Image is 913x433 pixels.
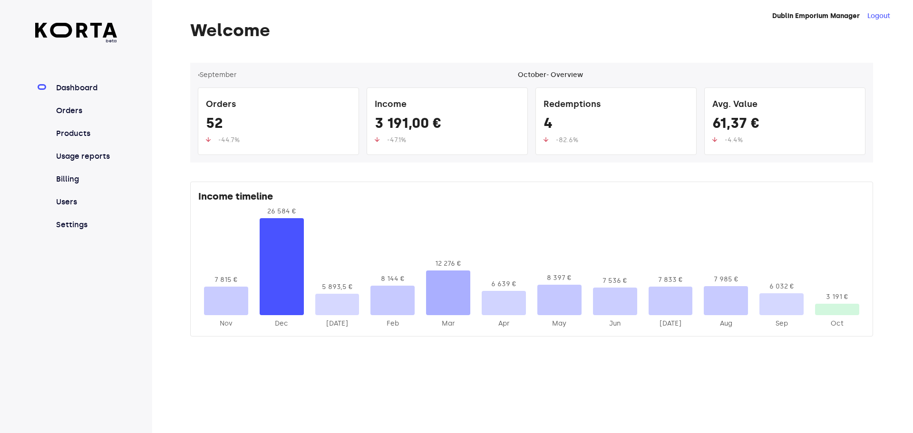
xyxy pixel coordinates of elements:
a: beta [35,23,117,44]
div: 26 584 € [260,207,304,216]
div: 2024-Nov [204,319,248,328]
div: 61,37 € [712,115,857,135]
div: 2025-Jan [315,319,359,328]
a: Usage reports [54,151,117,162]
img: up [544,137,548,142]
a: Settings [54,219,117,231]
span: -44.7% [218,136,240,144]
div: 3 191,00 € [375,115,520,135]
div: 2025-May [537,319,582,328]
div: 2025-Sep [759,319,804,328]
div: 7 985 € [704,275,748,284]
a: Dashboard [54,82,117,94]
div: October - Overview [518,70,583,80]
div: 8 397 € [537,273,582,283]
div: 7 833 € [649,275,693,285]
a: Billing [54,173,117,185]
div: 2025-Aug [704,319,748,328]
div: 2025-Feb [370,319,415,328]
div: 2024-Dec [260,319,304,328]
div: 3 191 € [815,292,859,302]
div: Redemptions [544,96,689,115]
a: Products [54,128,117,139]
div: 5 893,5 € [315,282,359,292]
div: 6 032 € [759,282,804,291]
img: up [712,137,717,142]
span: beta [35,38,117,44]
div: 2025-Oct [815,319,859,328]
img: up [206,137,211,142]
div: 2025-Jul [649,319,693,328]
img: Korta [35,23,117,38]
strong: Dublin Emporium Manager [772,12,860,20]
img: up [375,137,379,142]
a: Users [54,196,117,208]
div: 4 [544,115,689,135]
div: 2025-Jun [593,319,637,328]
span: -47.1% [387,136,406,144]
div: 8 144 € [370,274,415,284]
div: 12 276 € [426,259,470,269]
div: 2025-Mar [426,319,470,328]
span: -82.6% [556,136,578,144]
div: 6 639 € [482,279,526,289]
div: 52 [206,115,351,135]
a: Orders [54,105,117,116]
span: -4.4% [725,136,743,144]
div: Avg. Value [712,96,857,115]
div: Income [375,96,520,115]
div: 2025-Apr [482,319,526,328]
div: 7 815 € [204,275,248,285]
button: ‹September [198,70,237,80]
div: Orders [206,96,351,115]
div: 7 536 € [593,276,637,286]
h1: Welcome [190,21,873,40]
div: Income timeline [198,190,865,207]
button: Logout [867,11,890,21]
